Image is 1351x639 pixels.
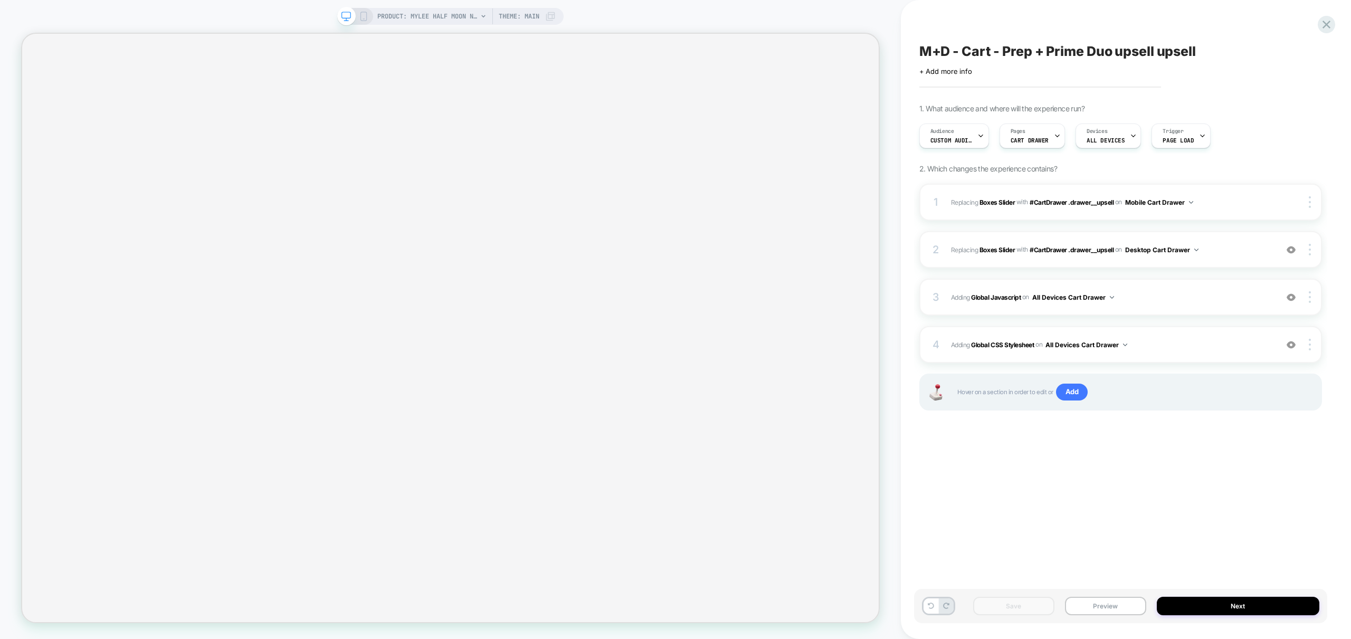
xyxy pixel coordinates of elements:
[1087,128,1107,135] span: Devices
[1189,201,1193,204] img: down arrow
[930,128,954,135] span: Audience
[971,293,1021,301] b: Global Javascript
[931,240,941,259] div: 2
[1125,196,1193,209] button: Mobile Cart Drawer
[1287,340,1296,349] img: crossed eye
[979,245,1015,253] b: Boxes Slider
[973,597,1054,615] button: Save
[919,67,972,75] span: + Add more info
[1287,245,1296,254] img: crossed eye
[1065,597,1146,615] button: Preview
[377,8,478,25] span: PRODUCT: Mylee Half Moon Nail Files [3 pack double sided file 100 180 grit]
[1163,137,1194,144] span: Page Load
[1016,198,1028,206] span: WITH
[971,340,1034,348] b: Global CSS Stylesheet
[1035,339,1042,350] span: on
[1110,296,1114,299] img: down arrow
[1123,344,1127,346] img: down arrow
[1309,196,1311,208] img: close
[951,291,1272,304] span: Adding
[930,137,973,144] span: Custom Audience
[1287,293,1296,302] img: crossed eye
[919,164,1057,173] span: 2. Which changes the experience contains?
[1011,137,1049,144] span: CART DRAWER
[1115,196,1122,208] span: on
[951,245,1015,253] span: Replacing
[919,43,1196,59] span: M+D - Cart - Prep + Prime Duo upsell upsell
[1087,137,1125,144] span: ALL DEVICES
[1030,198,1114,206] span: #CartDrawer .drawer__upsell
[1016,245,1028,253] span: WITH
[926,384,947,400] img: Joystick
[1022,291,1029,303] span: on
[499,8,539,25] span: Theme: MAIN
[931,193,941,212] div: 1
[951,338,1272,351] span: Adding
[931,335,941,354] div: 4
[1309,339,1311,350] img: close
[951,198,1015,206] span: Replacing
[1163,128,1183,135] span: Trigger
[1045,338,1127,351] button: All Devices Cart Drawer
[957,384,1310,400] span: Hover on a section in order to edit or
[1125,243,1198,256] button: Desktop Cart Drawer
[1115,244,1122,255] span: on
[1157,597,1319,615] button: Next
[1309,291,1311,303] img: close
[919,104,1084,113] span: 1. What audience and where will the experience run?
[1309,244,1311,255] img: close
[1011,128,1025,135] span: Pages
[931,288,941,307] div: 3
[979,198,1015,206] b: Boxes Slider
[1194,249,1198,251] img: down arrow
[1056,384,1088,400] span: Add
[1030,245,1114,253] span: #CartDrawer .drawer__upsell
[1032,291,1114,304] button: All Devices Cart Drawer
